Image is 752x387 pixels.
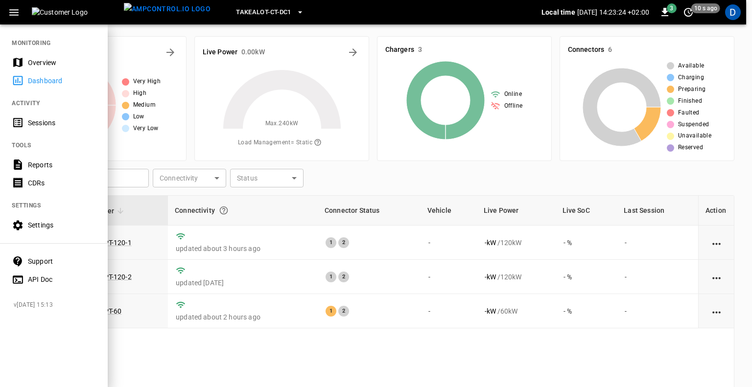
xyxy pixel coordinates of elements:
[32,7,120,17] img: Customer Logo
[541,7,575,17] p: Local time
[28,220,96,230] div: Settings
[236,7,291,18] span: Takealot-CT-DC1
[28,76,96,86] div: Dashboard
[691,3,720,13] span: 10 s ago
[577,7,649,17] p: [DATE] 14:23:24 +02:00
[124,3,211,15] img: ampcontrol.io logo
[681,4,696,20] button: set refresh interval
[14,300,100,310] span: v [DATE] 15:13
[28,178,96,188] div: CDRs
[28,256,96,266] div: Support
[28,160,96,170] div: Reports
[28,118,96,128] div: Sessions
[725,4,741,20] div: profile-icon
[28,274,96,284] div: API Doc
[667,3,677,13] span: 3
[28,58,96,68] div: Overview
